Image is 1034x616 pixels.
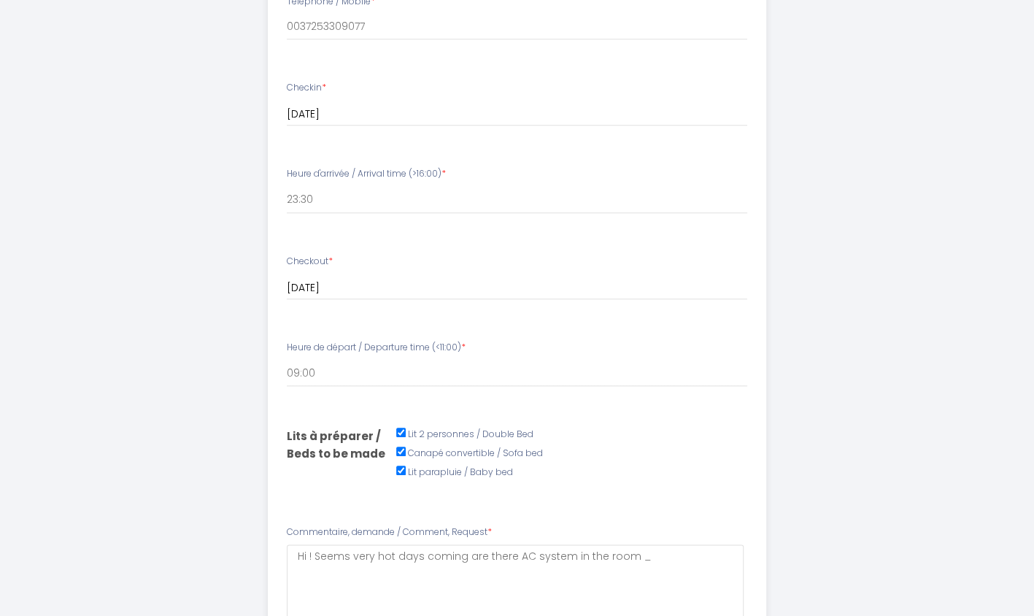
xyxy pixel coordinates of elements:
label: Checkout [287,255,333,269]
label: Heure de départ / Departure time (<11:00) [287,341,466,355]
label: Checkin [287,81,326,95]
label: Heure d'arrivée / Arrival time (>16:00) [287,167,446,181]
label: Lit 2 personnes / Double Bed [408,428,533,442]
label: Lit parapluie / Baby bed [408,466,513,480]
label: Lits à préparer / Beds to be made [287,428,396,462]
label: Canapé convertible / Sofa bed [408,447,543,461]
label: Commentaire, demande / Comment, Request [287,525,492,539]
